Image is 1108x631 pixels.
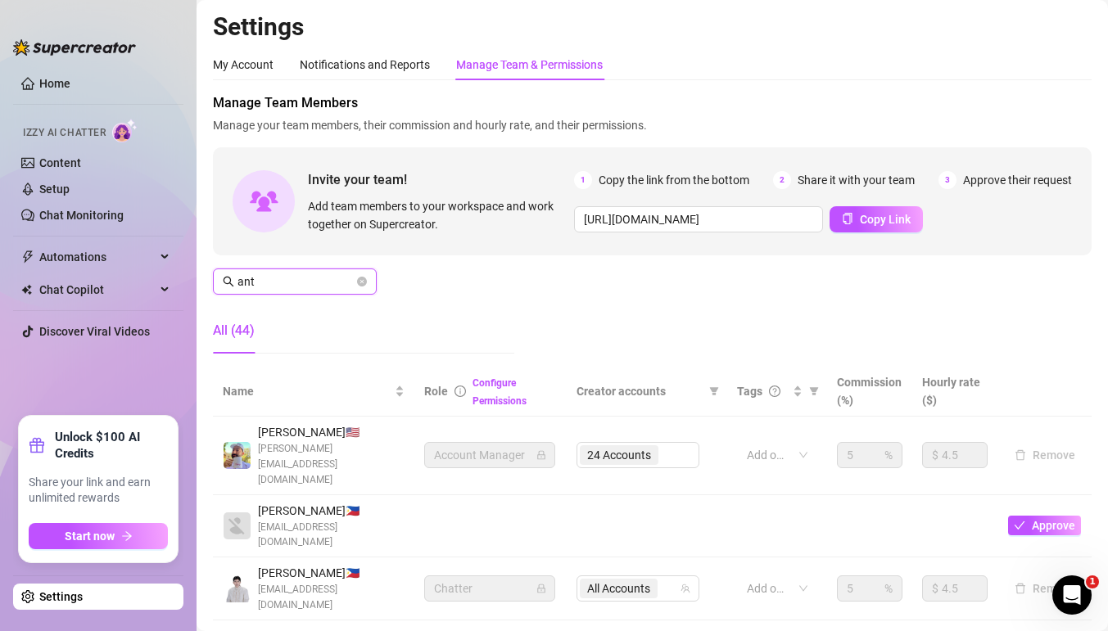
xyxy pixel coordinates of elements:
span: Chatter [434,576,545,601]
span: Add team members to your workspace and work together on Supercreator. [308,197,568,233]
span: search [223,276,234,287]
iframe: Intercom live chat [1052,575,1092,615]
img: Paul Andrei Casupanan [224,575,251,602]
a: Setup [39,183,70,196]
a: Discover Viral Videos [39,325,150,338]
span: gift [29,437,45,453]
span: Share your link and earn unlimited rewards [29,475,168,507]
div: My Account [213,56,274,74]
img: AI Chatter [112,119,138,142]
button: close-circle [357,277,367,286]
button: Start nowarrow-right [29,523,168,549]
span: Automations [39,244,156,270]
span: filter [706,379,722,403]
button: Copy Link [830,206,923,232]
img: Evan Gillis [224,442,251,469]
span: thunderbolt [21,250,34,264]
a: Chat Monitoring [39,209,124,222]
span: Manage Team Members [213,93,1092,113]
span: lock [536,450,546,460]
span: 3 [938,171,956,189]
span: Tags [737,382,762,400]
h2: Settings [213,11,1092,43]
span: Name [223,382,391,400]
button: Approve [1008,516,1081,535]
div: Manage Team & Permissions [456,56,603,74]
span: info-circle [455,385,466,397]
span: lock [536,584,546,593]
img: Chat Copilot [21,284,32,295]
span: team [681,584,690,593]
span: Izzy AI Chatter [23,125,106,141]
div: Notifications and Reports [300,56,430,74]
button: Remove [1008,445,1082,465]
span: Chat Copilot [39,277,156,303]
span: All Accounts [587,579,650,597]
span: Account Manager [434,443,545,467]
span: [PERSON_NAME][EMAIL_ADDRESS][DOMAIN_NAME] [258,441,405,488]
span: Approve [1032,519,1075,532]
span: [PERSON_NAME] 🇺🇸 [258,423,405,441]
span: question-circle [769,385,780,397]
th: Commission (%) [827,367,913,417]
button: Remove [1008,579,1082,598]
a: Configure Permissions [473,377,527,407]
th: Name [213,367,414,417]
span: [EMAIL_ADDRESS][DOMAIN_NAME] [258,582,405,613]
span: Invite your team! [308,169,574,190]
span: filter [709,386,719,396]
span: All Accounts [580,579,658,598]
span: [PERSON_NAME] 🇵🇭 [258,502,405,520]
span: Start now [65,530,115,543]
img: logo-BBDzfeDw.svg [13,39,136,56]
strong: Unlock $100 AI Credits [55,429,168,462]
a: Home [39,77,70,90]
a: Content [39,156,81,169]
span: Manage your team members, their commission and hourly rate, and their permissions. [213,116,1092,134]
span: Approve their request [963,171,1072,189]
span: Copy the link from the bottom [599,171,749,189]
span: [EMAIL_ADDRESS][DOMAIN_NAME] [258,520,405,551]
input: Search members [237,273,354,291]
span: 2 [773,171,791,189]
span: check [1014,520,1025,531]
span: filter [809,386,819,396]
img: Danilo Camara [224,512,251,539]
span: 1 [574,171,592,189]
span: Copy Link [860,213,911,226]
span: Role [424,385,448,398]
a: Settings [39,590,83,603]
th: Hourly rate ($) [912,367,998,417]
div: All (44) [213,321,255,340]
span: 1 [1086,575,1099,588]
span: Creator accounts [577,382,703,400]
span: [PERSON_NAME] 🇵🇭 [258,564,405,582]
span: filter [806,379,822,403]
span: Share it with your team [798,171,915,189]
span: copy [842,213,853,224]
span: arrow-right [121,530,133,542]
